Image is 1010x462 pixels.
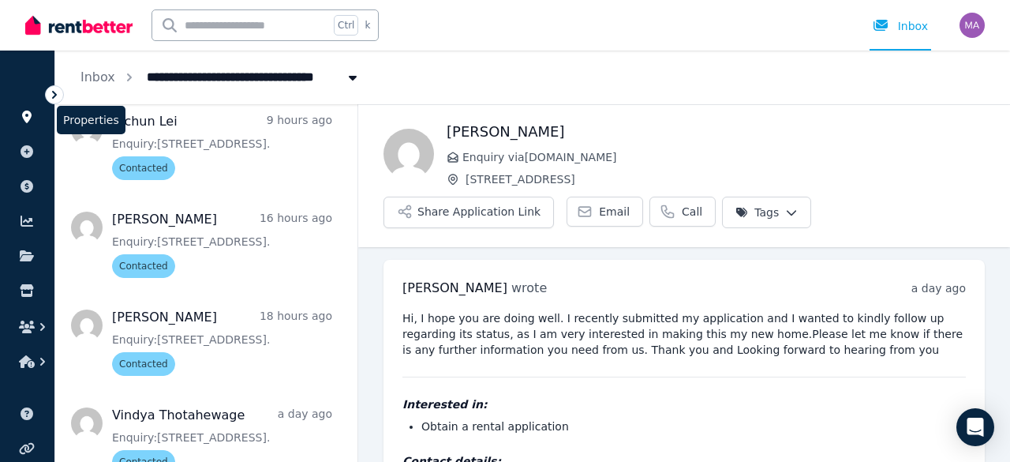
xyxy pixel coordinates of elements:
span: Properties [57,106,125,134]
span: Ctrl [334,15,358,36]
a: Bichun Lei9 hours agoEnquiry:[STREET_ADDRESS].Contacted [112,112,332,180]
li: Obtain a rental application [421,419,966,434]
span: [PERSON_NAME] [402,280,507,295]
span: k [365,19,370,32]
span: Call [682,204,702,220]
nav: Breadcrumb [55,51,386,104]
h4: Interested in: [402,396,966,412]
img: Kalyan Shrestha [383,129,434,179]
a: [PERSON_NAME]16 hours agoEnquiry:[STREET_ADDRESS].Contacted [112,210,332,278]
a: [PERSON_NAME]18 hours agoEnquiry:[STREET_ADDRESS].Contacted [112,308,332,376]
span: wrote [511,280,547,295]
a: Email [567,197,643,227]
span: Email [599,204,630,220]
a: Inbox [80,69,115,85]
div: Open Intercom Messenger [956,408,994,446]
span: [STREET_ADDRESS] [466,171,985,187]
a: Call [649,197,716,227]
span: Tags [735,205,779,220]
img: Matthew [959,13,985,38]
button: Tags [722,197,811,228]
img: RentBetter [25,13,133,37]
div: Inbox [873,18,928,34]
span: Enquiry via [DOMAIN_NAME] [462,149,985,165]
h1: [PERSON_NAME] [447,121,985,143]
pre: Hi, I hope you are doing well. I recently submitted my application and I wanted to kindly follow ... [402,310,966,358]
button: Share Application Link [383,197,554,228]
time: a day ago [911,282,966,295]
